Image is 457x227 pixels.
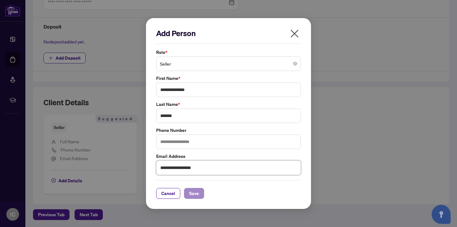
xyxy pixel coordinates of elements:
label: Email Address [156,153,301,160]
span: Seller [160,58,297,70]
span: Save [189,188,199,198]
label: Role [156,49,301,56]
span: close [289,29,300,39]
h2: Add Person [156,28,301,38]
span: close-circle [293,62,297,66]
label: Phone Number [156,127,301,134]
label: Last Name [156,101,301,108]
label: First Name [156,75,301,82]
button: Save [184,188,204,199]
span: Cancel [161,188,175,198]
button: Open asap [432,205,451,224]
button: Cancel [156,188,180,199]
